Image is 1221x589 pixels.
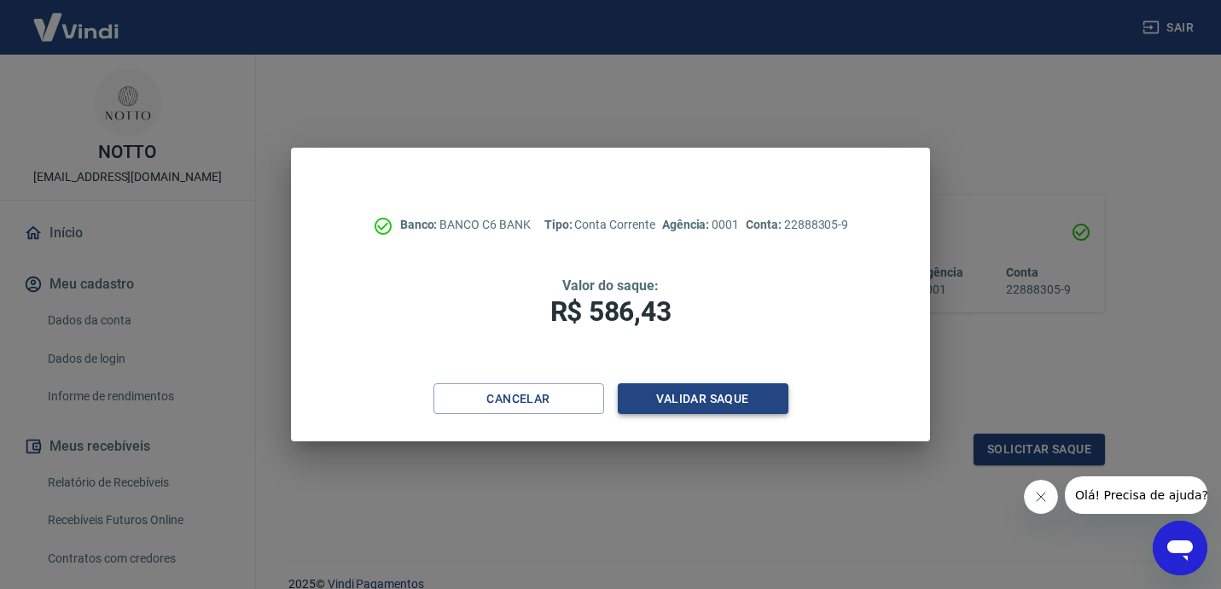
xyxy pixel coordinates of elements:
[662,218,712,231] span: Agência:
[400,216,531,234] p: BANCO C6 BANK
[10,12,143,26] span: Olá! Precisa de ajuda?
[562,277,658,294] span: Valor do saque:
[746,218,784,231] span: Conta:
[1024,480,1058,514] iframe: Fechar mensagem
[746,216,848,234] p: 22888305-9
[1153,521,1207,575] iframe: Botão para abrir a janela de mensagens
[544,218,575,231] span: Tipo:
[550,295,672,328] span: R$ 586,43
[544,216,655,234] p: Conta Corrente
[400,218,440,231] span: Banco:
[1065,476,1207,514] iframe: Mensagem da empresa
[618,383,788,415] button: Validar saque
[433,383,604,415] button: Cancelar
[662,216,739,234] p: 0001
